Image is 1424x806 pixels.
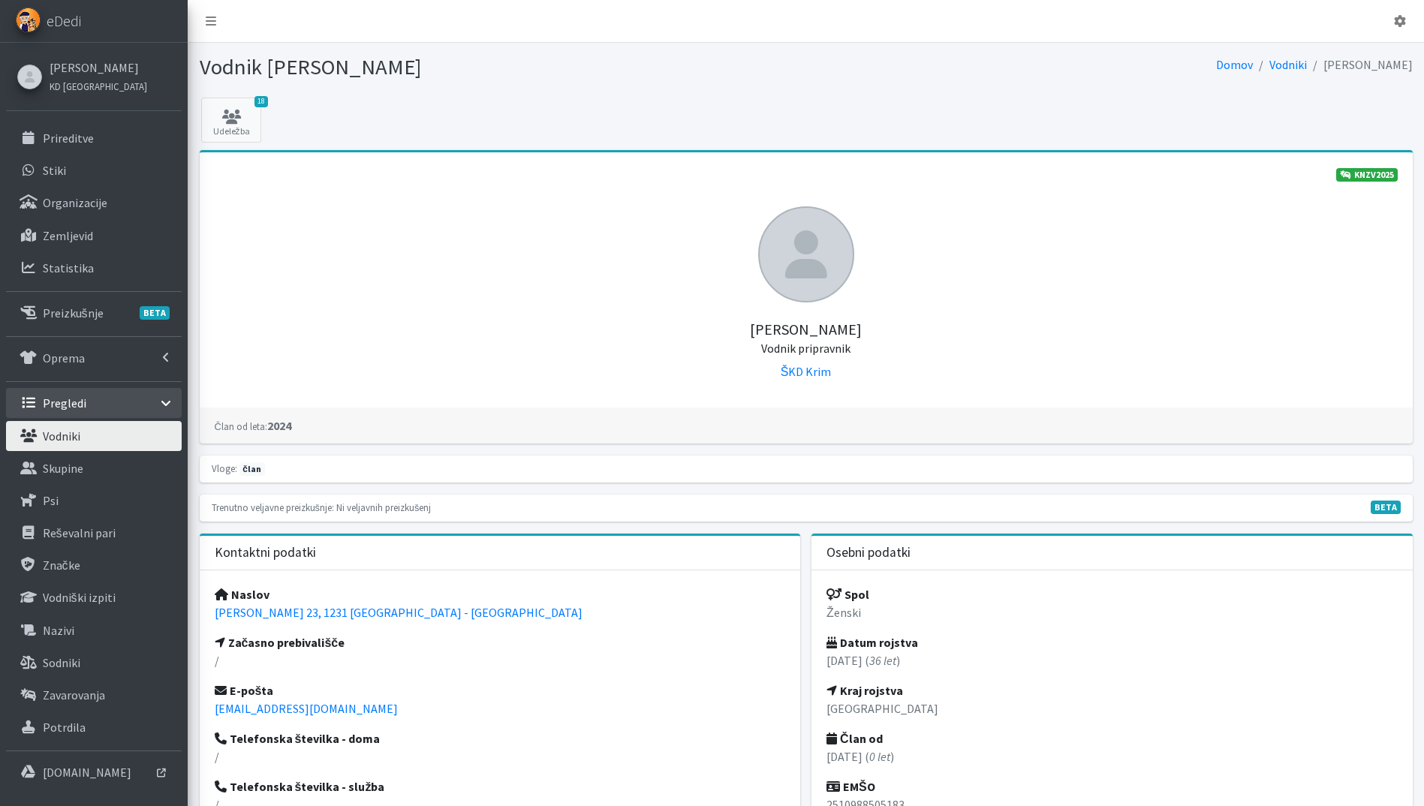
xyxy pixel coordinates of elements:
small: Ni veljavnih preizkušenj [336,501,431,513]
a: KD [GEOGRAPHIC_DATA] [50,77,147,95]
a: Zavarovanja [6,680,182,710]
p: Vodniki [43,429,80,444]
a: Psi [6,486,182,516]
strong: Telefonska številka - doma [215,731,381,746]
strong: Kraj rojstva [826,683,903,698]
a: Organizacije [6,188,182,218]
p: Pregledi [43,395,86,411]
p: Sodniki [43,655,80,670]
span: eDedi [47,10,81,32]
a: Statistika [6,253,182,283]
strong: 2024 [215,418,291,433]
a: [DOMAIN_NAME] [6,757,182,787]
strong: Datum rojstva [826,635,918,650]
a: ŠKD Krim [781,364,832,379]
h1: Vodnik [PERSON_NAME] [200,54,801,80]
p: [GEOGRAPHIC_DATA] [826,699,1398,717]
p: Skupine [43,461,83,476]
p: Potrdila [43,720,86,735]
p: Reševalni pari [43,525,116,540]
small: KD [GEOGRAPHIC_DATA] [50,80,147,92]
span: BETA [140,306,170,320]
p: Oprema [43,350,85,365]
strong: Začasno prebivališče [215,635,345,650]
a: Vodniki [1269,57,1307,72]
a: Oprema [6,343,182,373]
a: Vodniki [6,421,182,451]
p: Statistika [43,260,94,275]
a: Stiki [6,155,182,185]
small: Član od leta: [215,420,267,432]
img: eDedi [16,8,41,32]
a: Skupine [6,453,182,483]
small: Vloge: [212,462,237,474]
small: Vodnik pripravnik [761,341,850,356]
span: V fazi razvoja [1371,501,1401,514]
p: Ženski [826,603,1398,621]
h3: Kontaktni podatki [215,545,316,561]
em: 36 let [869,653,896,668]
p: Prireditve [43,131,94,146]
p: Nazivi [43,623,74,638]
h5: [PERSON_NAME] [215,302,1398,356]
a: Vodniški izpiti [6,582,182,612]
p: [DOMAIN_NAME] [43,765,131,780]
a: KNZV2025 [1336,168,1398,182]
a: Sodniki [6,648,182,678]
span: 18 [254,96,268,107]
strong: E-pošta [215,683,274,698]
a: PreizkušnjeBETA [6,298,182,328]
p: [DATE] ( ) [826,651,1398,669]
h3: Osebni podatki [826,545,911,561]
p: Organizacije [43,195,107,210]
p: Vodniški izpiti [43,590,116,605]
a: Zemljevid [6,221,182,251]
p: Preizkušnje [43,305,104,320]
p: / [215,747,786,765]
p: Značke [43,558,80,573]
p: / [215,651,786,669]
a: Prireditve [6,123,182,153]
strong: Član od [826,731,883,746]
a: [PERSON_NAME] 23, 1231 [GEOGRAPHIC_DATA] - [GEOGRAPHIC_DATA] [215,605,583,620]
a: Značke [6,550,182,580]
a: Reševalni pari [6,518,182,548]
p: Psi [43,493,59,508]
a: [PERSON_NAME] [50,59,147,77]
a: 18 Udeležba [201,98,261,143]
em: 0 let [869,749,890,764]
a: Nazivi [6,615,182,645]
a: Potrdila [6,712,182,742]
strong: Telefonska številka - služba [215,779,385,794]
li: [PERSON_NAME] [1307,54,1413,76]
span: član [239,462,265,476]
a: Domov [1216,57,1253,72]
strong: Spol [826,587,869,602]
strong: EMŠO [826,779,875,794]
p: Stiki [43,163,66,178]
strong: Naslov [215,587,269,602]
a: Pregledi [6,388,182,418]
p: Zemljevid [43,228,93,243]
a: [EMAIL_ADDRESS][DOMAIN_NAME] [215,701,398,716]
p: Zavarovanja [43,687,105,702]
small: Trenutno veljavne preizkušnje: [212,501,334,513]
p: [DATE] ( ) [826,747,1398,765]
